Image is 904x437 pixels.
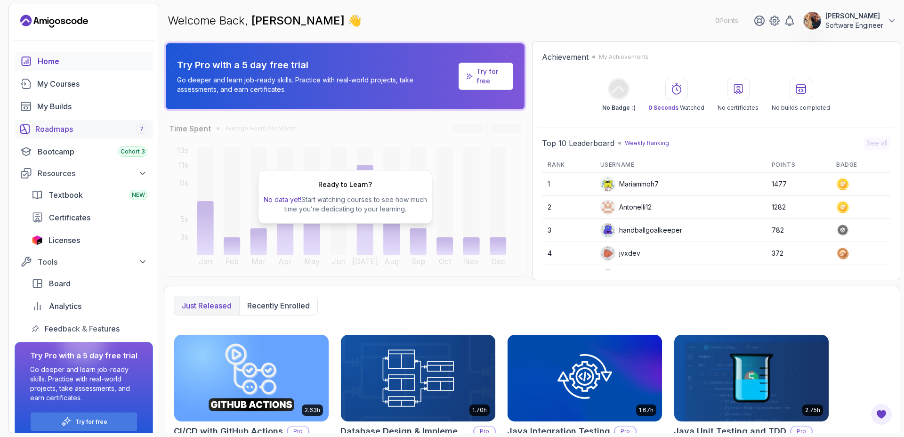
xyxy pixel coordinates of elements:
img: default monster avatar [601,246,615,260]
a: Try for free [459,63,513,90]
td: 2 [542,196,594,219]
button: Tools [15,253,153,270]
button: user profile image[PERSON_NAME]Software Engineer [803,11,896,30]
a: Landing page [20,14,88,29]
span: Board [49,278,71,289]
p: Pro [474,427,495,436]
a: roadmaps [15,120,153,138]
a: home [15,52,153,71]
p: Software Engineer [825,21,883,30]
p: Try Pro with a 5 day free trial [177,58,455,72]
div: My Builds [37,101,147,112]
a: Try for free [75,418,107,426]
img: user profile image [601,200,615,214]
td: 372 [766,242,831,265]
span: Cohort 3 [121,148,145,155]
div: jvxdev [600,246,640,261]
a: builds [15,97,153,116]
p: 0 Points [715,16,738,25]
button: Resources [15,165,153,182]
img: default monster avatar [601,223,615,237]
p: Just released [182,300,232,311]
span: No data yet! [264,195,301,203]
p: Pro [288,427,308,436]
button: Open Feedback Button [870,403,893,426]
p: No certificates [718,104,759,112]
a: Try for free [476,67,506,86]
a: textbook [26,186,153,204]
h2: Achievement [542,51,589,63]
a: licenses [26,231,153,250]
span: 0 Seconds [648,104,678,111]
h2: Top 10 Leaderboard [542,138,614,149]
img: jetbrains icon [32,235,43,245]
a: courses [15,74,153,93]
p: Weekly Ranking [625,139,669,147]
th: Badge [831,157,890,173]
a: certificates [26,208,153,227]
button: See all [864,137,890,150]
a: analytics [26,297,153,316]
p: 1.67h [639,406,654,414]
div: Tools [38,256,147,267]
h2: Ready to Learn? [318,180,372,189]
span: NEW [132,191,145,199]
a: board [26,274,153,293]
p: Start watching courses to see how much time you’re dedicating to your learning. [262,195,428,214]
p: No Badge :( [602,104,635,112]
p: Recently enrolled [247,300,310,311]
span: 7 [140,125,144,133]
p: [PERSON_NAME] [825,11,883,21]
th: Username [595,157,766,173]
div: Antonelli12 [600,200,652,215]
td: 1282 [766,196,831,219]
div: Home [38,56,147,67]
img: user profile image [803,12,821,30]
p: 2.75h [805,406,820,414]
p: Pro [791,427,812,436]
td: 4 [542,242,594,265]
span: Licenses [48,235,80,246]
span: Textbook [48,189,83,201]
button: Just released [174,296,239,315]
span: Feedback & Features [45,323,120,334]
p: Watched [648,104,704,112]
p: No builds completed [772,104,830,112]
img: Database Design & Implementation card [341,335,495,421]
button: Recently enrolled [239,296,317,315]
td: 1477 [766,173,831,196]
td: 3 [542,219,594,242]
div: handballgoalkeeper [600,223,682,238]
p: Pro [615,427,636,436]
span: 👋 [347,13,362,28]
p: 2.63h [305,406,320,414]
div: Rionass [600,269,643,284]
span: [PERSON_NAME] [251,14,347,27]
img: CI/CD with GitHub Actions card [174,335,329,421]
a: feedback [26,319,153,338]
div: Resources [38,168,147,179]
button: Try for free [30,412,137,431]
p: Go deeper and learn job-ready skills. Practice with real-world projects, take assessments, and ea... [30,365,137,403]
img: default monster avatar [601,177,615,191]
td: 265 [766,265,831,288]
th: Points [766,157,831,173]
span: Certificates [49,212,90,223]
td: 1 [542,173,594,196]
td: 5 [542,265,594,288]
img: user profile image [601,269,615,283]
p: 1.70h [472,406,487,414]
p: Go deeper and learn job-ready skills. Practice with real-world projects, take assessments, and ea... [177,75,455,94]
img: Java Integration Testing card [508,335,662,421]
th: Rank [542,157,594,173]
p: Welcome Back, [168,13,362,28]
p: My Achievements [599,53,649,61]
img: Java Unit Testing and TDD card [674,335,829,421]
div: My Courses [37,78,147,89]
span: Analytics [49,300,81,312]
a: bootcamp [15,142,153,161]
div: Bootcamp [38,146,147,157]
div: Roadmaps [35,123,147,135]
